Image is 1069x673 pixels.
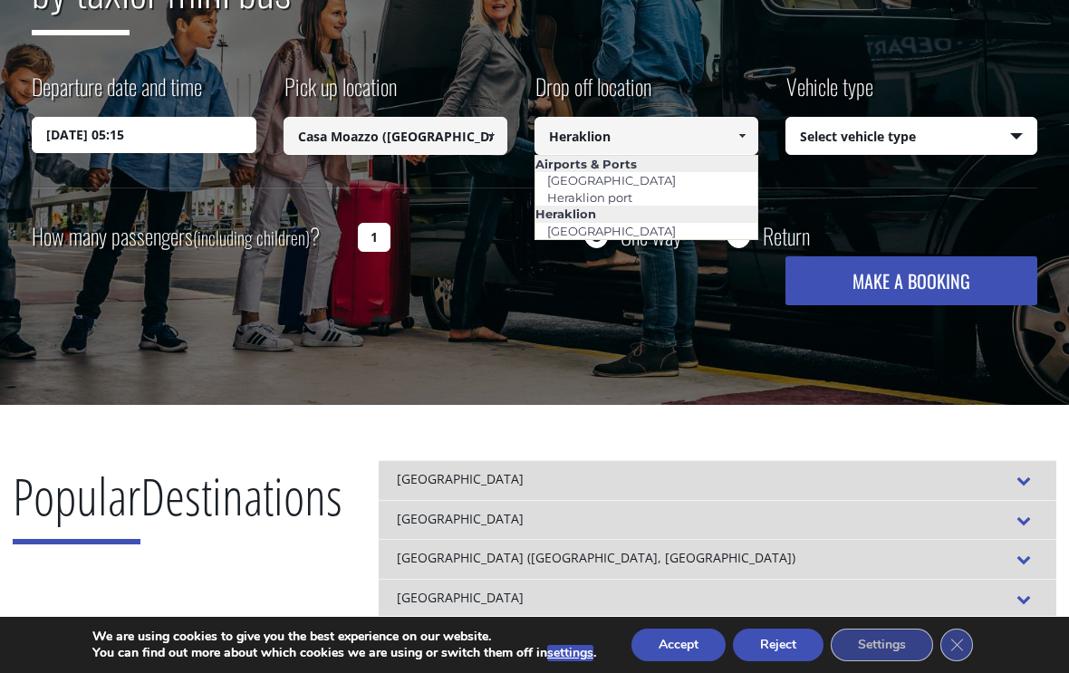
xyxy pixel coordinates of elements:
button: Accept [631,629,726,661]
small: (including children) [193,224,310,251]
button: Close GDPR Cookie Banner [940,629,973,661]
span: Select vehicle type [786,118,1035,156]
li: Heraklion [535,206,757,222]
label: Drop off location [534,71,651,117]
input: Select drop-off location [534,117,758,155]
button: Settings [831,629,933,661]
div: [GEOGRAPHIC_DATA] [379,579,1056,619]
h2: Destinations [13,460,342,558]
button: Reject [733,629,823,661]
a: Show All Items [727,117,757,155]
label: Departure date and time [32,71,202,117]
a: [GEOGRAPHIC_DATA] [535,168,688,193]
button: settings [547,645,593,661]
div: [GEOGRAPHIC_DATA] [379,500,1056,540]
a: Show All Items [477,117,506,155]
label: One way [621,225,681,247]
input: Select pickup location [284,117,507,155]
a: [GEOGRAPHIC_DATA] [535,218,688,244]
label: Return [763,225,810,247]
div: [GEOGRAPHIC_DATA] [379,460,1056,500]
p: We are using cookies to give you the best experience on our website. [92,629,596,645]
span: Popular [13,461,140,544]
label: Pick up location [284,71,397,117]
label: Vehicle type [785,71,873,117]
p: You can find out more about which cookies we are using or switch them off in . [92,645,596,661]
button: MAKE A BOOKING [785,256,1036,305]
div: [GEOGRAPHIC_DATA] ([GEOGRAPHIC_DATA], [GEOGRAPHIC_DATA]) [379,539,1056,579]
li: Airports & Ports [535,156,757,172]
a: Heraklion port [535,185,644,210]
label: How many passengers ? [32,215,347,259]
